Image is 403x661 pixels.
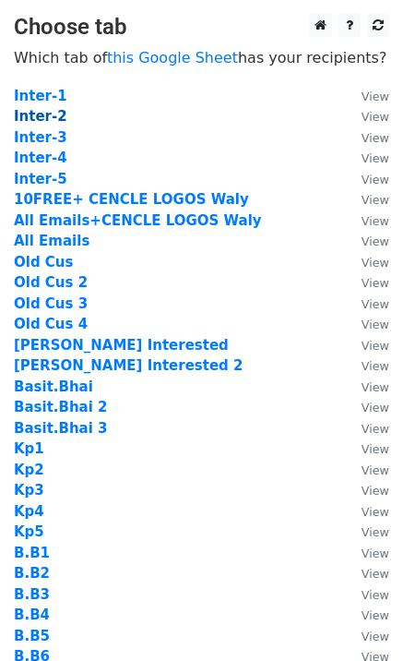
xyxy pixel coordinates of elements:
small: View [362,525,389,539]
a: Old Cus 4 [14,316,88,332]
a: [PERSON_NAME] Interested 2 [14,357,243,374]
small: View [362,505,389,519]
a: 10FREE+ CENCLE LOGOS Waly [14,191,249,208]
a: View [343,523,389,540]
a: View [343,482,389,499]
small: View [362,151,389,165]
small: View [362,630,389,643]
small: View [362,318,389,331]
a: View [343,191,389,208]
a: View [343,586,389,603]
a: View [343,295,389,312]
small: View [362,380,389,394]
a: Kp1 [14,440,44,457]
a: this Google Sheet [107,49,238,66]
small: View [362,567,389,581]
small: View [362,463,389,477]
small: View [362,173,389,186]
a: All Emails [14,233,89,249]
h3: Choose tab [14,14,389,41]
a: View [343,420,389,437]
a: View [343,233,389,249]
small: View [362,276,389,290]
small: View [362,131,389,145]
a: Basit.Bhai 2 [14,399,108,415]
a: All Emails+CENCLE LOGOS Waly [14,212,262,229]
a: B.B5 [14,628,50,644]
a: Basit.Bhai [14,379,93,395]
a: B.B1 [14,545,50,561]
a: View [343,440,389,457]
a: Kp3 [14,482,44,499]
small: View [362,193,389,207]
small: View [362,339,389,353]
small: View [362,256,389,270]
a: Kp2 [14,462,44,478]
a: Inter-5 [14,171,67,187]
a: View [343,108,389,125]
p: Which tab of has your recipients? [14,48,389,67]
a: View [343,171,389,187]
a: View [343,607,389,623]
a: Kp4 [14,503,44,520]
small: View [362,234,389,248]
a: Inter-4 [14,150,67,166]
a: Old Cus [14,254,73,270]
small: View [362,90,389,103]
a: View [343,503,389,520]
a: Inter-1 [14,88,67,104]
small: View [362,608,389,622]
a: View [343,628,389,644]
strong: Kp5 [14,523,44,540]
small: View [362,588,389,602]
a: Old Cus 3 [14,295,88,312]
a: B.B2 [14,565,50,582]
a: View [343,545,389,561]
a: View [343,399,389,415]
a: View [343,274,389,291]
a: View [343,462,389,478]
a: View [343,254,389,270]
a: [PERSON_NAME] Interested [14,337,229,354]
small: View [362,547,389,560]
a: Old Cus 2 [14,274,88,291]
a: Inter-2 [14,108,67,125]
a: View [343,129,389,146]
a: View [343,565,389,582]
a: View [343,150,389,166]
a: View [343,337,389,354]
a: B.B3 [14,586,50,603]
small: View [362,359,389,373]
a: View [343,316,389,332]
a: Inter-3 [14,129,67,146]
small: View [362,484,389,498]
a: View [343,357,389,374]
a: View [343,379,389,395]
strong: Basit.Bhai 3 [14,420,108,437]
small: View [362,422,389,436]
a: B.B4 [14,607,50,623]
small: View [362,297,389,311]
small: View [362,214,389,228]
